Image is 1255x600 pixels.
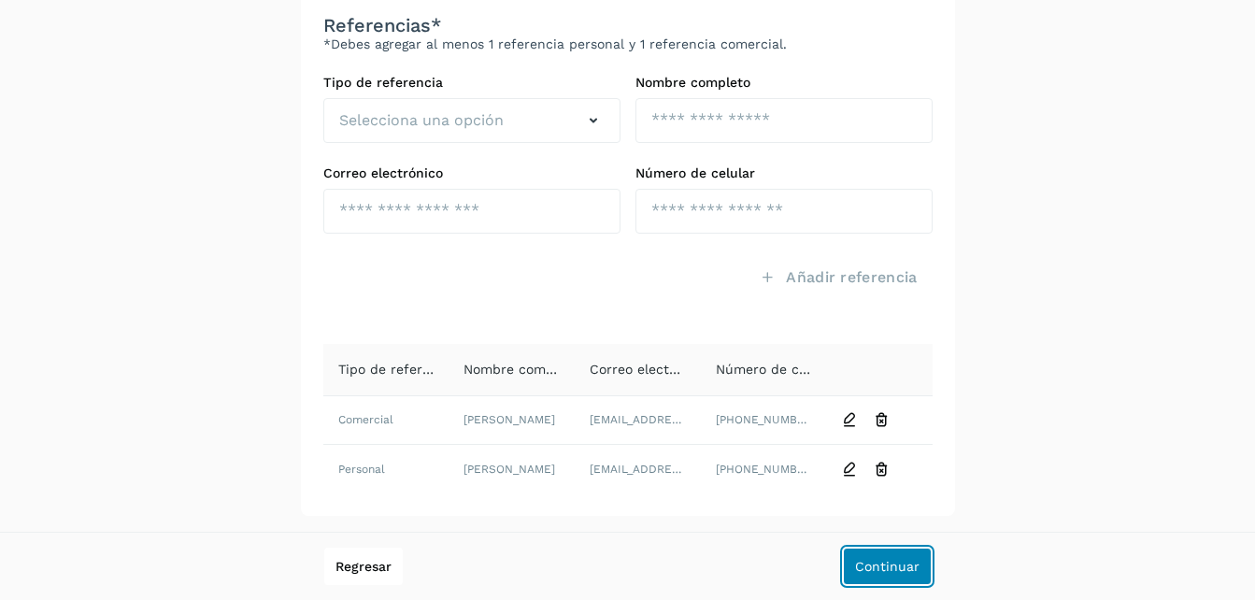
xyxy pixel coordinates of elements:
[323,36,933,52] p: *Debes agregar al menos 1 referencia personal y 1 referencia comercial.
[449,445,575,493] td: [PERSON_NAME]
[338,463,385,476] span: Personal
[716,362,835,377] span: Número de celular
[338,413,393,426] span: Comercial
[701,396,827,445] td: [PHONE_NUMBER]
[323,75,620,91] label: Tipo de referencia
[745,256,932,299] button: Añadir referencia
[575,445,701,493] td: [EMAIL_ADDRESS][DOMAIN_NAME]
[324,548,403,585] button: Regresar
[635,75,933,91] label: Nombre completo
[323,165,620,181] label: Correo electrónico
[635,165,933,181] label: Número de celular
[463,362,578,377] span: Nombre completo
[786,267,917,288] span: Añadir referencia
[339,109,504,132] span: Selecciona una opción
[575,396,701,445] td: [EMAIL_ADDRESS][DOMAIN_NAME]
[590,362,709,377] span: Correo electrónico
[843,548,932,585] button: Continuar
[855,560,920,573] span: Continuar
[335,560,392,573] span: Regresar
[338,362,457,377] span: Tipo de referencia
[701,445,827,493] td: [PHONE_NUMBER]
[323,14,933,36] h3: Referencias*
[449,396,575,445] td: [PERSON_NAME]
